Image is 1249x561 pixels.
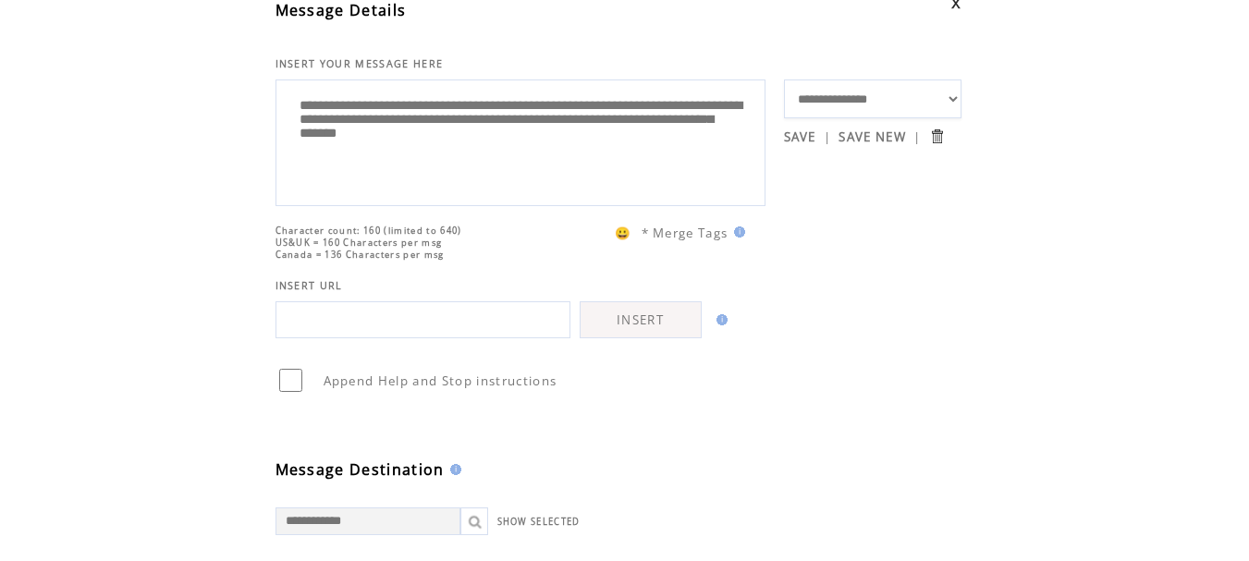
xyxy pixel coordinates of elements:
[913,128,921,145] span: |
[642,225,729,241] span: * Merge Tags
[784,128,816,145] a: SAVE
[580,301,702,338] a: INSERT
[729,226,745,238] img: help.gif
[276,57,444,70] span: INSERT YOUR MESSAGE HERE
[445,464,461,475] img: help.gif
[497,516,581,528] a: SHOW SELECTED
[276,237,443,249] span: US&UK = 160 Characters per msg
[928,128,946,145] input: Submit
[324,372,557,389] span: Append Help and Stop instructions
[711,314,728,325] img: help.gif
[839,128,906,145] a: SAVE NEW
[276,225,462,237] span: Character count: 160 (limited to 640)
[276,459,445,480] span: Message Destination
[824,128,831,145] span: |
[276,249,445,261] span: Canada = 136 Characters per msg
[615,225,631,241] span: 😀
[276,279,343,292] span: INSERT URL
